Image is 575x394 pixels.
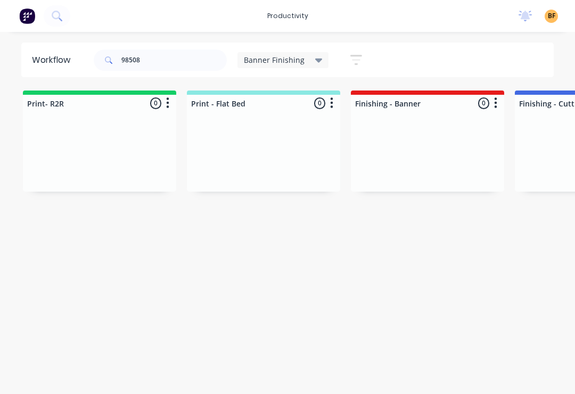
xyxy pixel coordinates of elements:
[244,54,305,65] span: Banner Finishing
[19,8,35,24] img: Factory
[548,11,555,21] span: BF
[121,50,227,71] input: Search for orders...
[262,8,314,24] div: productivity
[32,54,76,67] div: Workflow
